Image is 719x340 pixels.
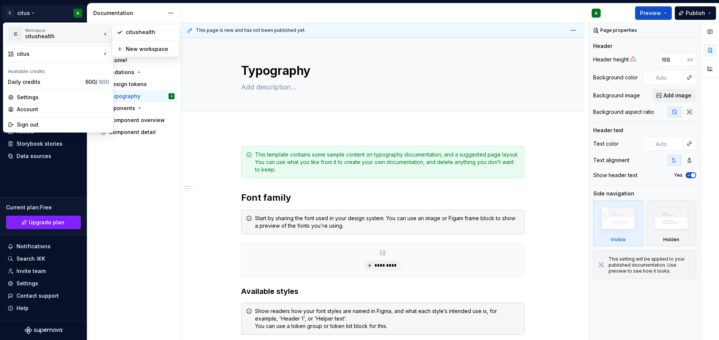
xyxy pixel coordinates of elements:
[126,28,175,36] div: citushealth
[85,79,109,85] span: 600 /
[8,78,82,86] div: Daily credits
[17,106,109,113] div: Account
[17,50,101,58] div: citus
[126,45,175,53] div: New workspace
[25,33,89,40] div: citushealth
[17,121,109,128] div: Sign out
[5,64,112,76] div: Available credits
[25,28,101,33] div: Workspace
[17,94,109,101] div: Settings
[9,27,22,41] div: C
[99,79,109,85] span: 600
